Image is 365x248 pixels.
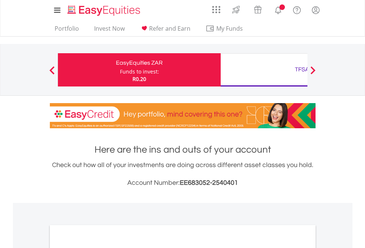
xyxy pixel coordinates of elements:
span: Refer and Earn [149,24,190,33]
img: thrive-v2.svg [230,4,242,16]
a: Portfolio [52,25,82,36]
h3: Account Number: [50,178,316,188]
a: Home page [65,2,143,17]
img: vouchers-v2.svg [252,4,264,16]
div: Check out how all of your investments are doing across different asset classes you hold. [50,160,316,188]
a: Vouchers [247,2,269,16]
div: Funds to invest: [120,68,159,75]
a: AppsGrid [207,2,225,14]
a: Invest Now [91,25,128,36]
span: My Funds [206,24,254,33]
a: My Profile [306,2,325,18]
span: EE683052-2540401 [180,179,238,186]
span: R0.20 [132,75,146,82]
img: grid-menu-icon.svg [212,6,220,14]
img: EasyCredit Promotion Banner [50,103,316,128]
a: Notifications [269,2,287,17]
div: EasyEquities ZAR [62,58,216,68]
button: Next [306,70,320,77]
a: Refer and Earn [137,25,193,36]
a: FAQ's and Support [287,2,306,17]
h1: Here are the ins and outs of your account [50,143,316,156]
button: Previous [45,70,59,77]
img: EasyEquities_Logo.png [66,4,143,17]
